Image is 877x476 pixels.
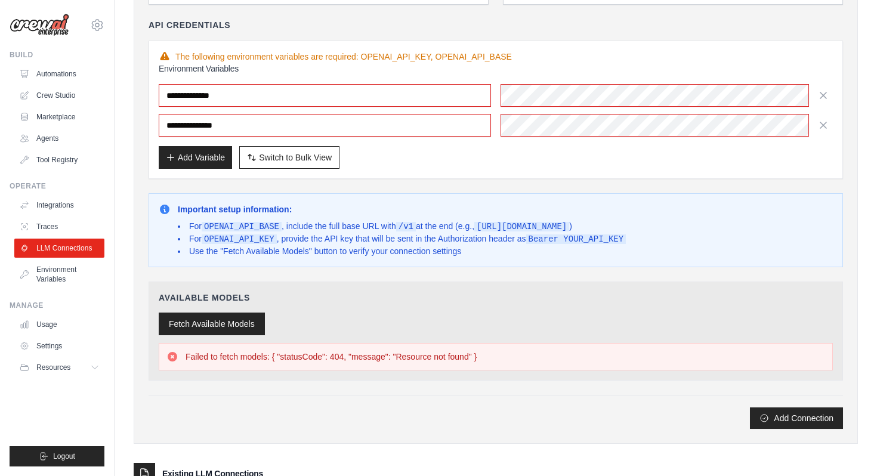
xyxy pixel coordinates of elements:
a: Crew Studio [14,86,104,105]
span: Logout [53,452,75,461]
button: Fetch Available Models [159,313,265,335]
a: Agents [14,129,104,148]
code: [URL][DOMAIN_NAME] [474,222,569,231]
span: Switch to Bulk View [259,152,332,163]
div: The following environment variables are required: OPENAI_API_KEY, OPENAI_API_BASE [159,51,833,63]
button: Add Connection [750,407,843,429]
div: Build [10,50,104,60]
button: Resources [14,358,104,377]
code: Bearer YOUR_API_KEY [526,234,626,244]
li: Use the "Fetch Available Models" button to verify your connection settings [178,245,626,257]
button: Add Variable [159,146,232,169]
div: Manage [10,301,104,310]
div: Operate [10,181,104,191]
a: LLM Connections [14,239,104,258]
h4: API Credentials [149,19,230,31]
code: /v1 [396,222,416,231]
a: Marketplace [14,107,104,126]
p: Failed to fetch models: { "statusCode": 404, "message": "Resource not found" } [186,351,477,363]
strong: Important setup information: [178,205,292,214]
h3: Environment Variables [159,63,833,75]
button: Switch to Bulk View [239,146,339,169]
li: For , include the full base URL with at the end (e.g., ) [178,220,626,233]
button: Logout [10,446,104,466]
a: Usage [14,315,104,334]
a: Tool Registry [14,150,104,169]
span: Resources [36,363,70,372]
a: Settings [14,336,104,356]
code: OPENAI_API_KEY [202,234,277,244]
a: Environment Variables [14,260,104,289]
h4: Available Models [159,292,833,304]
img: Logo [10,14,69,36]
a: Integrations [14,196,104,215]
li: For , provide the API key that will be sent in the Authorization header as [178,233,626,245]
a: Traces [14,217,104,236]
a: Automations [14,64,104,84]
code: OPENAI_API_BASE [202,222,282,231]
